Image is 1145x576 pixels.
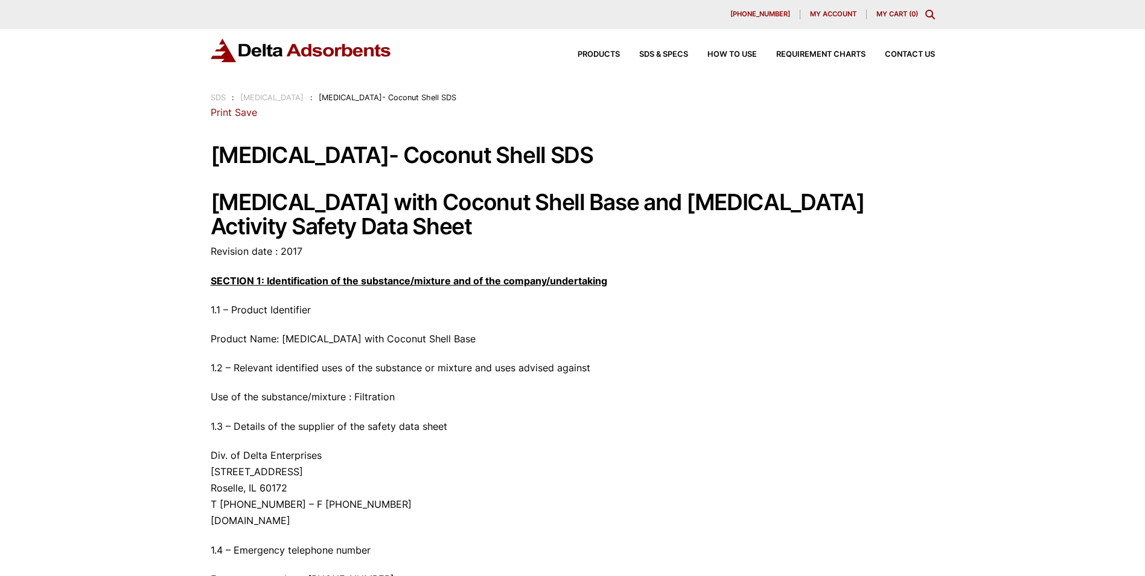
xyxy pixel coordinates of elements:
[211,243,935,260] p: Revision date : 2017
[757,51,866,59] a: Requirement Charts
[707,51,757,59] span: How to Use
[885,51,935,59] span: Contact Us
[776,51,866,59] span: Requirement Charts
[730,11,790,18] span: [PHONE_NUMBER]
[911,10,916,18] span: 0
[211,542,935,558] p: 1.4 – Emergency telephone number
[211,331,935,347] p: Product Name: [MEDICAL_DATA] with Coconut Shell Base
[620,51,688,59] a: SDS & SPECS
[211,39,392,62] img: Delta Adsorbents
[721,10,800,19] a: [PHONE_NUMBER]
[688,51,757,59] a: How to Use
[211,190,935,239] h1: [MEDICAL_DATA] with Coconut Shell Base and [MEDICAL_DATA] Activity Safety Data Sheet
[240,93,304,102] a: [MEDICAL_DATA]
[578,51,620,59] span: Products
[810,11,856,18] span: My account
[211,106,232,118] a: Print
[211,418,935,435] p: 1.3 – Details of the supplier of the safety data sheet
[866,51,935,59] a: Contact Us
[800,10,867,19] a: My account
[558,51,620,59] a: Products
[211,360,935,376] p: 1.2 – Relevant identified uses of the substance or mixture and uses advised against
[319,93,456,102] span: [MEDICAL_DATA]- Coconut Shell SDS
[211,275,607,287] strong: SECTION 1: Identification of the substance/mixture and of the company/undertaking
[211,93,226,102] a: SDS
[211,143,935,168] h1: [MEDICAL_DATA]- Coconut Shell SDS
[211,447,935,530] p: Div. of Delta Enterprises [STREET_ADDRESS] Roselle, IL 60172 T [PHONE_NUMBER] – F [PHONE_NUMBER] ...
[925,10,935,19] div: Toggle Modal Content
[876,10,918,18] a: My Cart (0)
[235,106,257,118] a: Save
[232,93,234,102] span: :
[211,302,935,318] p: 1.1 – Product Identifier
[639,51,688,59] span: SDS & SPECS
[211,389,935,405] p: Use of the substance/mixture : Filtration
[310,93,313,102] span: :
